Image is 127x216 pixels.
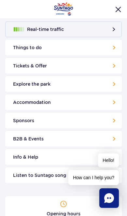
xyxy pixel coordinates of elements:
button: Listen to Suntago song [5,167,122,183]
img: Park of Poland [54,2,73,16]
span: Hello! [98,153,119,167]
a: Sponsors [5,113,122,128]
a: Tickets & Offer [5,58,122,74]
button: Real-time traffic [5,22,122,37]
a: Info & Help [5,149,122,165]
a: Accommodation [5,94,122,110]
span: Listen to Suntago song [13,172,66,179]
a: B2B & Events [5,131,122,147]
a: Things to do [5,40,122,55]
span: How can I help you? [68,170,119,185]
div: Chat [99,188,119,208]
img: Close menu [115,7,121,12]
button: Close menu [115,6,122,13]
a: Explore the park [5,76,122,92]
